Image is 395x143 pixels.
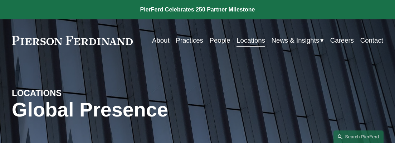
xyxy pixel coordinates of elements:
a: Locations [236,34,265,47]
a: Practices [176,34,203,47]
a: Contact [360,34,383,47]
a: People [210,34,230,47]
a: Search this site [333,130,384,143]
h4: LOCATIONS [12,88,104,99]
a: Careers [330,34,354,47]
h1: Global Presence [12,99,259,121]
a: folder dropdown [272,34,324,47]
span: News & Insights [272,34,320,47]
a: About [152,34,170,47]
